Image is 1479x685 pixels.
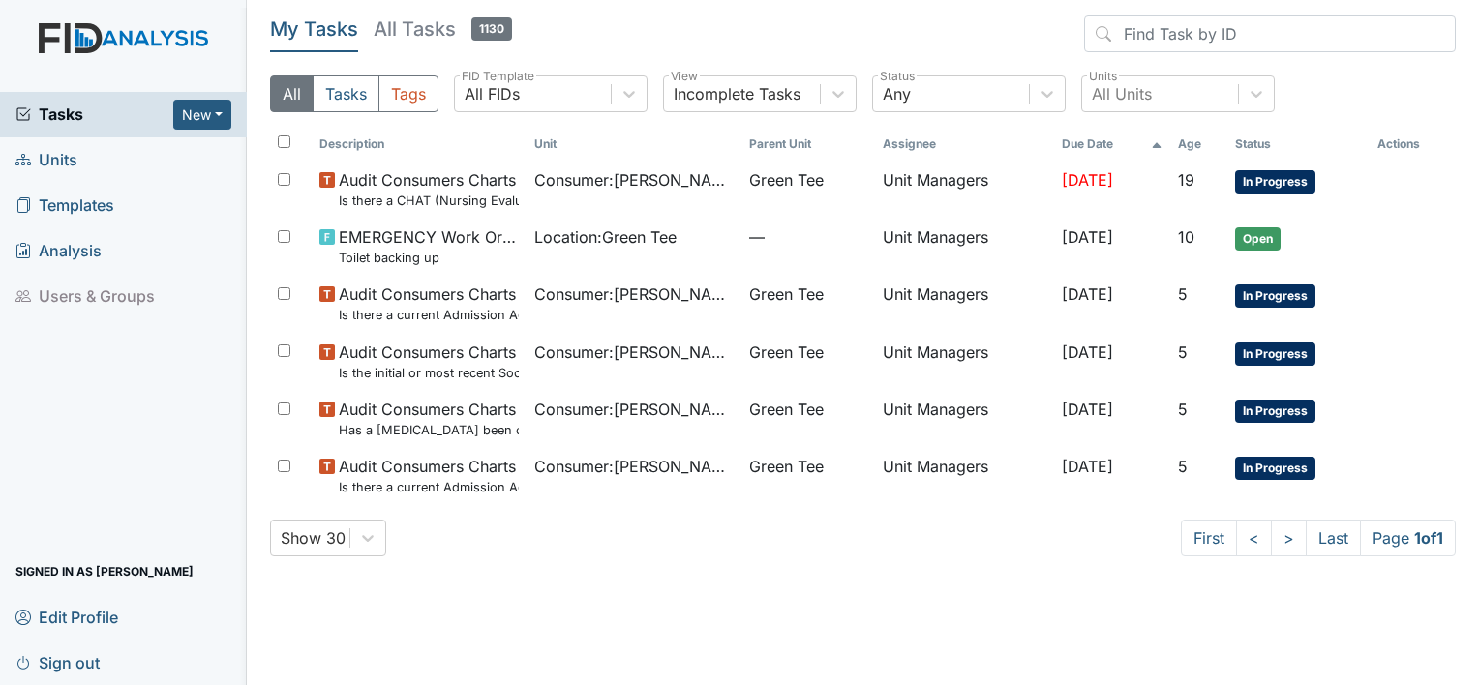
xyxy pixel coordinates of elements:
span: [DATE] [1062,170,1113,190]
span: In Progress [1235,170,1315,194]
div: All Units [1092,82,1152,105]
span: 5 [1178,284,1188,304]
button: All [270,75,314,112]
span: — [749,225,867,249]
span: 10 [1178,227,1194,247]
span: In Progress [1235,284,1315,308]
div: Type filter [270,75,438,112]
td: Unit Managers [875,161,1054,218]
span: Green Tee [749,455,824,478]
small: Is the initial or most recent Social Evaluation in the chart? [339,364,519,382]
span: Green Tee [749,283,824,306]
span: Consumer : [PERSON_NAME] [534,398,734,421]
div: Show 30 [281,526,346,550]
span: Consumer : [PERSON_NAME] [534,168,734,192]
span: Open [1235,227,1281,251]
span: Analysis [15,236,102,266]
span: Audit Consumers Charts Is there a current Admission Agreement (within one year)? [339,455,519,496]
nav: task-pagination [1181,520,1456,556]
span: Audit Consumers Charts Is the initial or most recent Social Evaluation in the chart? [339,341,519,382]
th: Toggle SortBy [741,128,875,161]
div: Incomplete Tasks [674,82,800,105]
span: Consumer : [PERSON_NAME] [534,341,734,364]
span: 5 [1178,342,1188,362]
span: Consumer : [PERSON_NAME] [534,283,734,306]
span: [DATE] [1062,342,1113,362]
span: 5 [1178,457,1188,476]
button: Tasks [313,75,379,112]
td: Unit Managers [875,333,1054,390]
div: Any [883,82,911,105]
span: Consumer : [PERSON_NAME] [534,455,734,478]
span: EMERGENCY Work Order Toilet backing up [339,225,519,267]
span: Signed in as [PERSON_NAME] [15,556,194,586]
a: Tasks [15,103,173,126]
th: Toggle SortBy [1227,128,1370,161]
span: Location : Green Tee [534,225,677,249]
th: Toggle SortBy [527,128,741,161]
span: 1130 [471,17,512,41]
span: [DATE] [1062,400,1113,419]
span: Templates [15,191,114,221]
h5: My Tasks [270,15,358,43]
button: New [173,100,231,130]
span: Units [15,145,77,175]
small: Has a [MEDICAL_DATA] been completed for all [DEMOGRAPHIC_DATA] and [DEMOGRAPHIC_DATA] over 50 or ... [339,421,519,439]
span: In Progress [1235,342,1315,366]
span: [DATE] [1062,284,1113,304]
div: All FIDs [465,82,520,105]
button: Tags [378,75,438,112]
span: Audit Consumers Charts Is there a current Admission Agreement (within one year)? [339,283,519,324]
a: > [1271,520,1307,556]
span: Page [1360,520,1456,556]
span: Green Tee [749,398,824,421]
td: Unit Managers [875,218,1054,275]
th: Toggle SortBy [1170,128,1227,161]
td: Unit Managers [875,275,1054,332]
th: Toggle SortBy [1054,128,1170,161]
span: Edit Profile [15,602,118,632]
span: Sign out [15,647,100,677]
a: < [1236,520,1272,556]
span: In Progress [1235,457,1315,480]
td: Unit Managers [875,390,1054,447]
strong: 1 of 1 [1414,528,1443,548]
th: Toggle SortBy [312,128,527,161]
td: Unit Managers [875,447,1054,504]
th: Assignee [875,128,1054,161]
small: Is there a current Admission Agreement ([DATE])? [339,478,519,496]
span: Green Tee [749,341,824,364]
a: First [1181,520,1237,556]
small: Toilet backing up [339,249,519,267]
span: 5 [1178,400,1188,419]
small: Is there a current Admission Agreement ([DATE])? [339,306,519,324]
th: Actions [1370,128,1456,161]
span: [DATE] [1062,457,1113,476]
span: Audit Consumers Charts Is there a CHAT (Nursing Evaluation) no more than a year old? [339,168,519,210]
span: In Progress [1235,400,1315,423]
small: Is there a CHAT (Nursing Evaluation) no more than a year old? [339,192,519,210]
h5: All Tasks [374,15,512,43]
span: [DATE] [1062,227,1113,247]
span: Audit Consumers Charts Has a colonoscopy been completed for all males and females over 50 or is t... [339,398,519,439]
input: Find Task by ID [1084,15,1456,52]
span: Green Tee [749,168,824,192]
span: 19 [1178,170,1194,190]
a: Last [1306,520,1361,556]
input: Toggle All Rows Selected [278,135,290,148]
